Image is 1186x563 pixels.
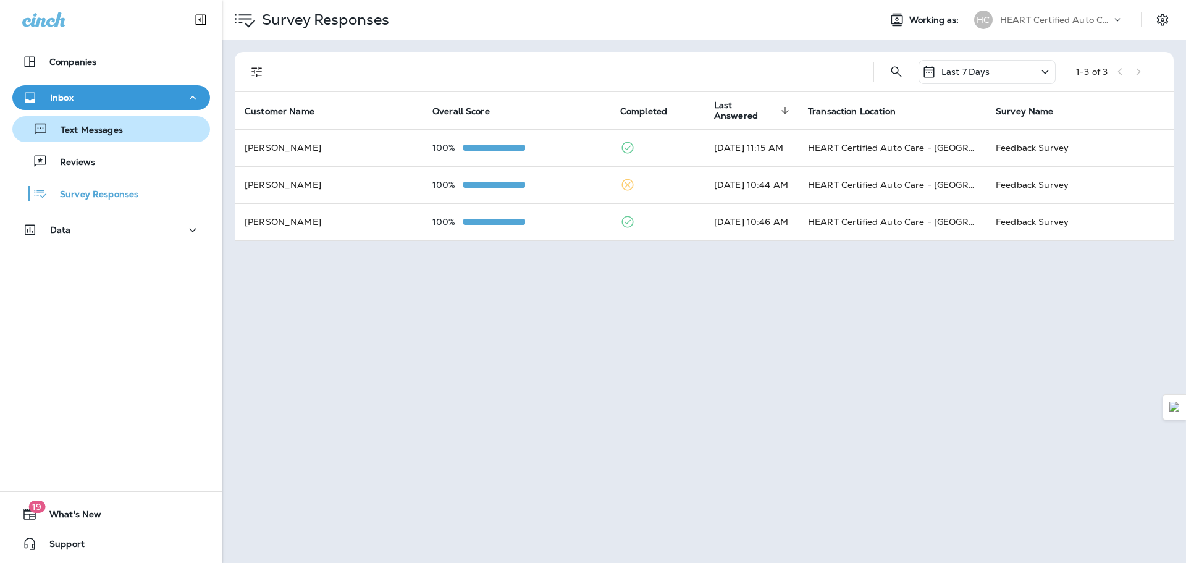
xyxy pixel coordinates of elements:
span: Last Answered [714,100,777,121]
td: Feedback Survey [986,203,1174,240]
p: Last 7 Days [941,67,990,77]
span: Customer Name [245,106,330,117]
button: Survey Responses [12,180,210,206]
button: Reviews [12,148,210,174]
button: Collapse Sidebar [183,7,218,32]
td: [PERSON_NAME] [235,129,423,166]
img: Detect Auto [1169,402,1180,413]
p: Survey Responses [48,189,138,201]
td: HEART Certified Auto Care - [GEOGRAPHIC_DATA] [798,166,986,203]
span: 19 [28,501,45,513]
div: 1 - 3 of 3 [1076,67,1108,77]
p: HEART Certified Auto Care [1000,15,1111,25]
p: Inbox [50,93,74,103]
span: Overall Score [432,106,490,117]
td: [DATE] 11:15 AM [704,129,798,166]
td: HEART Certified Auto Care - [GEOGRAPHIC_DATA] [798,129,986,166]
td: Feedback Survey [986,166,1174,203]
p: 100% [432,217,463,227]
span: Completed [620,106,667,117]
p: Reviews [48,157,95,169]
td: HEART Certified Auto Care - [GEOGRAPHIC_DATA] [798,203,986,240]
span: Working as: [909,15,962,25]
span: Transaction Location [808,106,896,117]
p: 100% [432,180,463,190]
button: Search Survey Responses [884,59,909,84]
button: Data [12,218,210,242]
td: [DATE] 10:46 AM [704,203,798,240]
span: Support [37,539,85,554]
span: Survey Name [996,106,1054,117]
button: Settings [1151,9,1174,31]
span: Overall Score [432,106,506,117]
span: Last Answered [714,100,793,121]
td: [PERSON_NAME] [235,203,423,240]
span: What's New [37,509,101,524]
span: Customer Name [245,106,314,117]
p: Companies [49,57,96,67]
p: Survey Responses [257,11,389,29]
span: Transaction Location [808,106,912,117]
button: Inbox [12,85,210,110]
button: Filters [245,59,269,84]
span: Completed [620,106,683,117]
td: [DATE] 10:44 AM [704,166,798,203]
button: 19What's New [12,502,210,527]
p: Data [50,225,71,235]
p: 100% [432,143,463,153]
button: Companies [12,49,210,74]
button: Text Messages [12,116,210,142]
p: Text Messages [48,125,123,137]
button: Support [12,531,210,556]
span: Survey Name [996,106,1070,117]
td: Feedback Survey [986,129,1174,166]
td: [PERSON_NAME] [235,166,423,203]
div: HC [974,11,993,29]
